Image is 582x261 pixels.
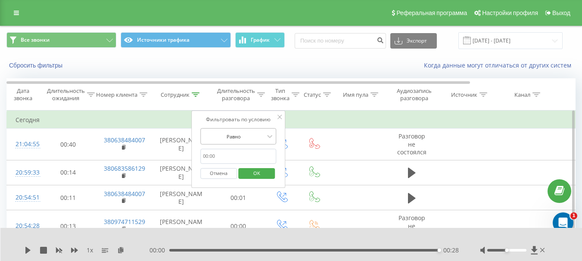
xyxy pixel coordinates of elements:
[121,32,230,48] button: Источники трафика
[245,166,269,180] span: OK
[552,9,570,16] span: Выход
[16,189,33,206] div: 20:54:51
[41,160,95,185] td: 00:14
[41,129,95,160] td: 00:40
[104,190,145,198] a: 380638484007
[570,212,577,219] span: 1
[390,33,437,49] button: Экспорт
[396,9,467,16] span: Реферальная программа
[200,115,276,124] div: Фильтровать по условию
[41,210,95,242] td: 00:13
[212,210,265,242] td: 00:00
[151,160,212,185] td: [PERSON_NAME]
[149,246,169,255] span: 00:00
[21,37,50,43] span: Все звонки
[47,87,85,102] div: Длительность ожидания
[16,136,33,153] div: 21:04:55
[200,168,237,179] button: Отмена
[438,249,441,252] div: Accessibility label
[397,132,426,156] span: Разговор не состоялся
[16,164,33,181] div: 20:59:33
[7,87,39,102] div: Дата звонка
[424,61,576,69] a: Когда данные могут отличаться от других систем
[151,210,212,242] td: [PERSON_NAME]
[104,164,145,172] a: 380683586129
[343,91,368,98] div: Имя пула
[304,91,321,98] div: Статус
[451,91,477,98] div: Источник
[6,32,116,48] button: Все звонки
[104,218,145,226] a: 380974711529
[238,168,275,179] button: OK
[393,87,435,102] div: Аудиозапись разговора
[251,37,270,43] span: График
[235,32,285,48] button: График
[505,249,508,252] div: Accessibility label
[104,136,145,144] a: 380638484007
[397,214,426,237] span: Разговор не состоялся
[151,129,212,160] td: [PERSON_NAME]
[151,185,212,210] td: [PERSON_NAME]
[16,218,33,234] div: 20:54:28
[161,91,190,98] div: Сотрудник
[212,185,265,210] td: 00:01
[200,149,276,164] input: 00:00
[87,246,93,255] span: 1 x
[482,9,538,16] span: Настройки профиля
[96,91,137,98] div: Номер клиента
[295,33,386,49] input: Поиск по номеру
[443,246,459,255] span: 00:28
[41,185,95,210] td: 00:11
[217,87,255,102] div: Длительность разговора
[6,61,67,69] button: Сбросить фильтры
[514,91,530,98] div: Канал
[271,87,289,102] div: Тип звонка
[553,212,573,233] iframe: Intercom live chat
